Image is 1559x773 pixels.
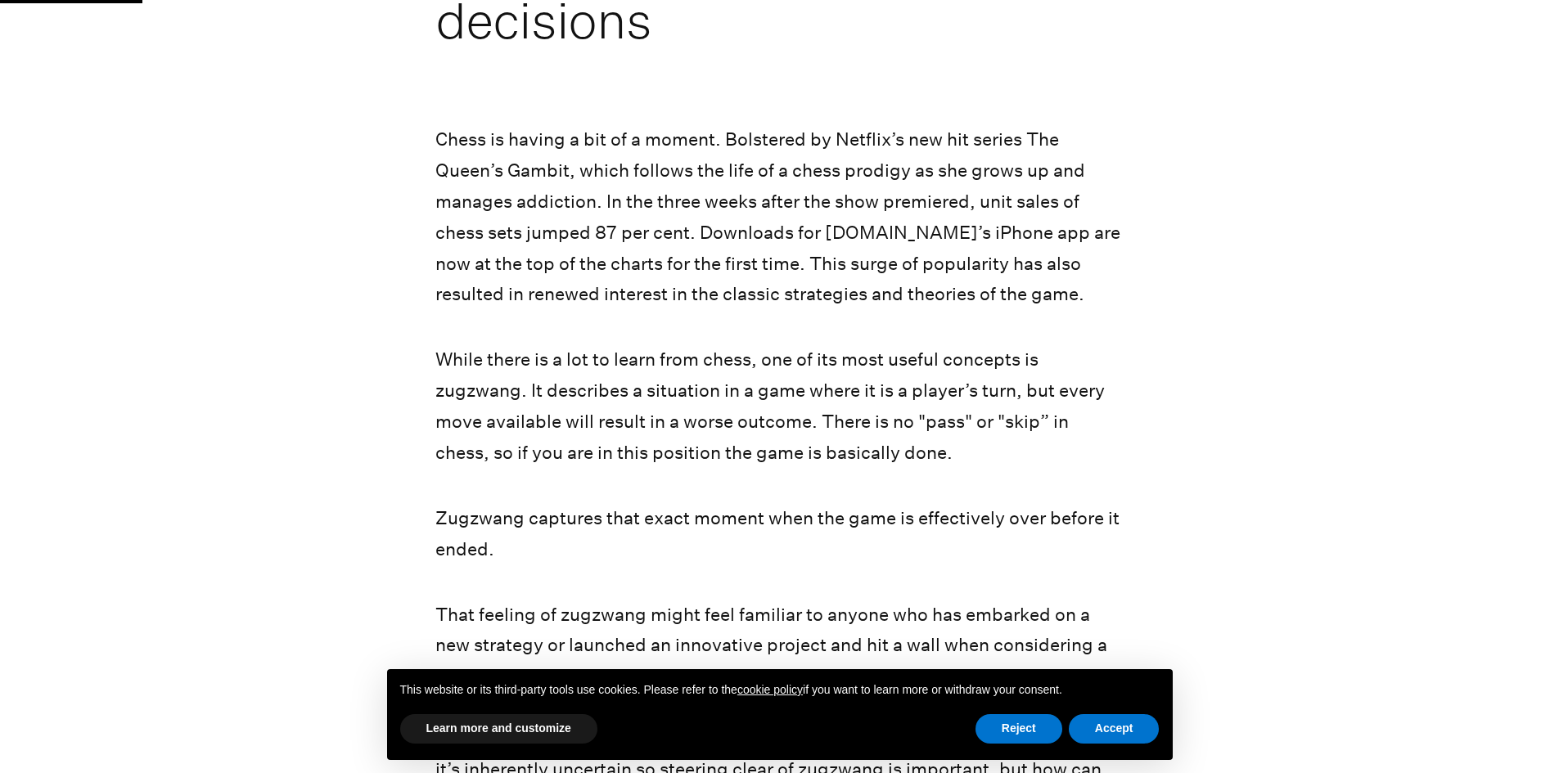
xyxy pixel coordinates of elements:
[737,683,803,696] a: cookie policy
[400,714,597,744] button: Learn more and customize
[387,669,1173,712] div: This website or its third-party tools use cookies. Please refer to the if you want to learn more ...
[435,124,1124,310] p: Chess is having a bit of a moment. Bolstered by Netflix’s new hit series The Queen’s Gambit, whic...
[976,714,1062,744] button: Reject
[435,344,1124,468] p: While there is a lot to learn from chess, one of its most useful concepts is zugzwang. It describ...
[1069,714,1160,744] button: Accept
[435,503,1124,565] p: Zugzwang captures that exact moment when the game is effectively over before it ended.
